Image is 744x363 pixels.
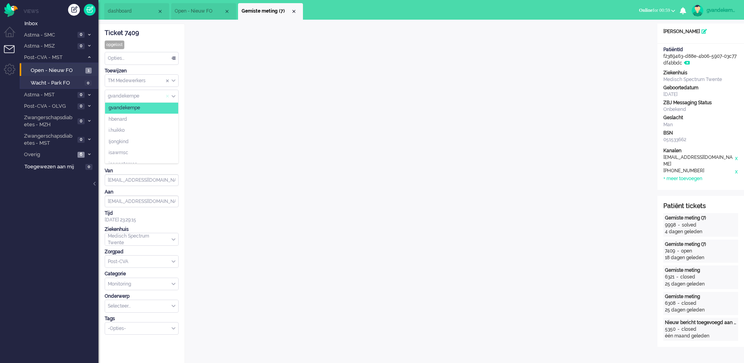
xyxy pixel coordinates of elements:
[665,248,675,254] div: 7409
[171,3,236,20] li: View
[24,20,98,28] span: Inbox
[105,293,179,300] div: Onderwerp
[676,300,681,307] div: -
[68,4,80,16] div: Creëer ticket
[105,210,179,223] div: [DATE] 23:29:15
[676,222,682,228] div: -
[665,293,737,300] div: Gemiste meting
[105,315,179,322] div: Tags
[105,147,178,158] li: isawmsc
[109,105,140,111] span: gvandekempe
[663,168,734,175] div: [PHONE_NUMBER]
[663,147,738,154] div: Kanalen
[105,168,179,174] div: Van
[291,8,297,15] div: Close tab
[663,46,738,53] div: PatiëntId
[663,106,738,113] div: Onbekend
[105,102,178,114] li: gvandekempe
[23,162,98,171] a: Toegewezen aan mij 0
[105,74,179,87] div: Assign Group
[663,130,738,136] div: BSN
[663,100,738,106] div: ZBJ Messaging Status
[105,271,179,277] div: Categorie
[674,274,680,280] div: -
[84,4,96,16] a: Quick Ticket
[238,3,303,20] li: 7409
[665,281,737,287] div: 25 dagen geleden
[663,122,738,128] div: Man
[109,127,125,134] span: i.huikko
[663,70,738,76] div: Ziekenhuis
[690,5,736,17] a: gvandekempe
[157,8,163,15] div: Close tab
[657,46,744,66] div: f2389463-d88e-4b06-5907-03c77df4bbdc
[680,274,695,280] div: closed
[734,168,738,175] div: x
[665,319,737,326] div: Nieuw bericht toegevoegd aan gesprek
[105,29,179,38] div: Ticket 7409
[663,154,734,168] div: [EMAIL_ADDRESS][DOMAIN_NAME]
[24,163,83,171] span: Toegewezen aan mij
[242,8,291,15] span: Gemiste meting (7)
[657,28,744,35] div: [PERSON_NAME]
[23,78,98,87] a: Wacht - Park FO 0
[23,151,75,158] span: Overig
[663,91,738,98] div: [DATE]
[105,136,178,147] li: Ijongkind
[4,5,18,11] a: Omnidesk
[665,300,676,307] div: 6308
[105,158,178,170] li: jeannetgmsc
[78,137,85,143] span: 0
[24,8,98,15] li: Views
[78,103,85,109] span: 0
[175,8,224,15] span: Open - Nieuw FO
[663,76,738,83] div: Medisch Spectrum Twente
[663,114,738,121] div: Geslacht
[634,2,680,20] li: Onlinefor 00:59
[109,138,129,145] span: Ijongkind
[105,90,179,103] div: Assign User
[23,19,98,28] a: Inbox
[109,149,128,156] span: isawmsc
[85,164,92,170] span: 0
[23,103,75,110] span: Post-CVA - OLVG
[105,210,179,217] div: Tijd
[224,8,230,15] div: Close tab
[665,254,737,261] div: 18 dagen geleden
[692,5,703,17] img: avatar
[4,3,18,17] img: flow_omnibird.svg
[23,133,75,147] span: Zwangerschapsdiabetes - MST
[23,54,84,61] span: Post-CVA - MST
[663,136,738,143] div: 051533662
[105,322,179,335] div: Select Tags
[105,125,178,136] li: i.huikko
[105,68,179,74] div: Toewijzen
[663,202,738,211] div: Patiënt tickets
[3,3,457,17] body: Rich Text Area. Press ALT-0 for help.
[665,228,737,235] div: 4 dagen geleden
[23,91,75,99] span: Astma - MST
[23,42,75,50] span: Astma - MSZ
[663,175,702,182] div: + meer toevoegen
[23,31,75,39] span: Astma - SMC
[734,154,738,168] div: x
[104,3,169,20] li: Dashboard
[665,274,674,280] div: 6321
[105,114,178,125] li: hbenard
[663,85,738,91] div: Geboortedatum
[665,222,676,228] div: 9998
[78,32,85,38] span: 0
[4,64,22,81] li: Admin menu
[634,5,680,16] button: Onlinefor 00:59
[105,249,179,255] div: Zorgpad
[23,66,98,74] a: Open - Nieuw FO 1
[4,27,22,44] li: Dashboard menu
[109,161,137,168] span: jeannetgmsc
[23,114,75,129] span: Zwangerschapsdiabetes - MZH
[675,248,681,254] div: -
[105,41,124,49] div: opgelost
[78,118,85,124] span: 0
[4,45,22,63] li: Tickets menu
[665,267,737,274] div: Gemiste meting
[682,222,696,228] div: solved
